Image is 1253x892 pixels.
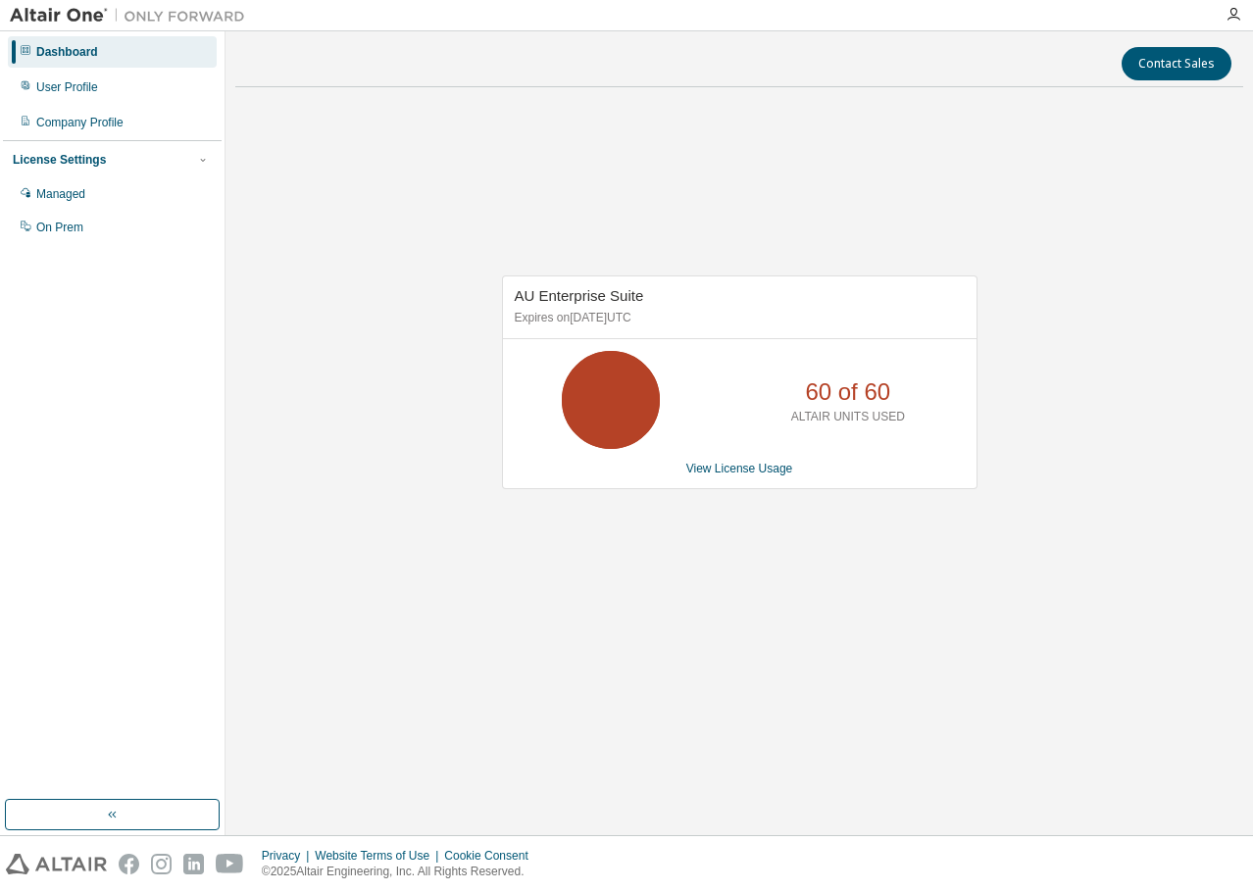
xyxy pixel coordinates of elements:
[6,854,107,874] img: altair_logo.svg
[515,310,960,326] p: Expires on [DATE] UTC
[36,115,124,130] div: Company Profile
[119,854,139,874] img: facebook.svg
[791,409,905,425] p: ALTAIR UNITS USED
[515,287,644,304] span: AU Enterprise Suite
[216,854,244,874] img: youtube.svg
[13,152,106,168] div: License Settings
[183,854,204,874] img: linkedin.svg
[36,220,83,235] div: On Prem
[444,848,539,864] div: Cookie Consent
[262,864,540,880] p: © 2025 Altair Engineering, Inc. All Rights Reserved.
[1122,47,1231,80] button: Contact Sales
[805,375,890,409] p: 60 of 60
[10,6,255,25] img: Altair One
[151,854,172,874] img: instagram.svg
[36,44,98,60] div: Dashboard
[36,79,98,95] div: User Profile
[686,462,793,475] a: View License Usage
[262,848,315,864] div: Privacy
[36,186,85,202] div: Managed
[315,848,444,864] div: Website Terms of Use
